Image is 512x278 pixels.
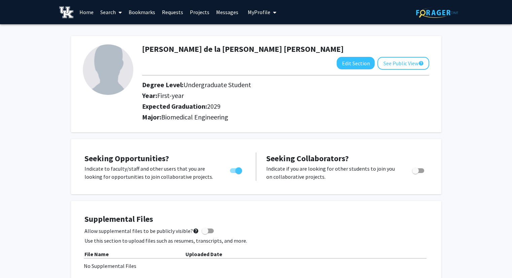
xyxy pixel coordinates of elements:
span: Seeking Opportunities? [84,153,169,164]
h2: Major: [142,113,429,121]
span: My Profile [248,9,270,15]
mat-icon: help [418,59,423,67]
h2: Degree Level: [142,81,391,89]
h1: [PERSON_NAME] de la [PERSON_NAME] [PERSON_NAME] [142,44,344,54]
img: University of Kentucky Logo [59,6,74,18]
p: Indicate to faculty/staff and other users that you are looking for opportunities to join collabor... [84,165,217,181]
a: Search [97,0,125,24]
h2: Expected Graduation: [142,102,391,110]
a: Messages [213,0,242,24]
span: Undergraduate Student [183,80,251,89]
div: Toggle [227,165,246,175]
b: Uploaded Date [185,251,222,257]
img: Profile Picture [83,44,133,95]
h2: Year: [142,92,391,100]
button: Edit Section [337,57,375,69]
iframe: Chat [5,248,29,273]
div: No Supplemental Files [84,262,429,270]
b: File Name [84,251,109,257]
span: Allow supplemental files to be publicly visible? [84,227,199,235]
mat-icon: help [193,227,199,235]
a: Bookmarks [125,0,159,24]
span: First-year [157,91,184,100]
a: Projects [186,0,213,24]
span: 2029 [207,102,220,110]
img: ForagerOne Logo [416,7,458,18]
a: Home [76,0,97,24]
span: Seeking Collaborators? [266,153,349,164]
h4: Supplemental Files [84,214,428,224]
button: See Public View [377,57,429,70]
a: Requests [159,0,186,24]
div: Toggle [409,165,428,175]
span: Biomedical Engineering [161,113,228,121]
p: Indicate if you are looking for other students to join you on collaborative projects. [266,165,399,181]
p: Use this section to upload files such as resumes, transcripts, and more. [84,237,428,245]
